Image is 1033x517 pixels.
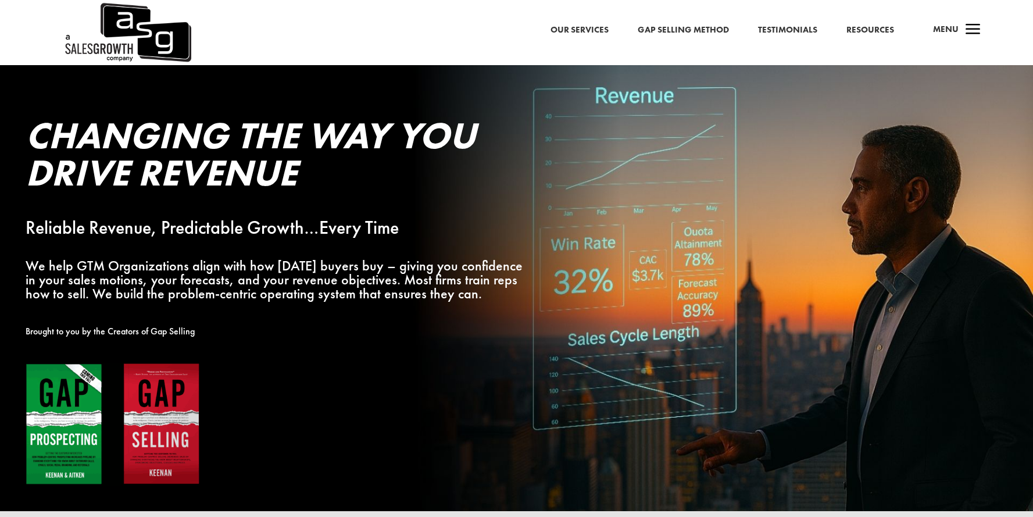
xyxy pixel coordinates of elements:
[961,19,985,42] span: a
[26,363,200,486] img: Gap Books
[26,325,533,338] p: Brought to you by the Creators of Gap Selling
[758,23,817,38] a: Testimonials
[26,221,533,235] p: Reliable Revenue, Predictable Growth…Every Time
[26,117,533,197] h2: Changing the Way You Drive Revenue
[551,23,609,38] a: Our Services
[26,259,533,300] p: We help GTM Organizations align with how [DATE] buyers buy – giving you confidence in your sales ...
[638,23,729,38] a: Gap Selling Method
[846,23,894,38] a: Resources
[933,23,959,35] span: Menu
